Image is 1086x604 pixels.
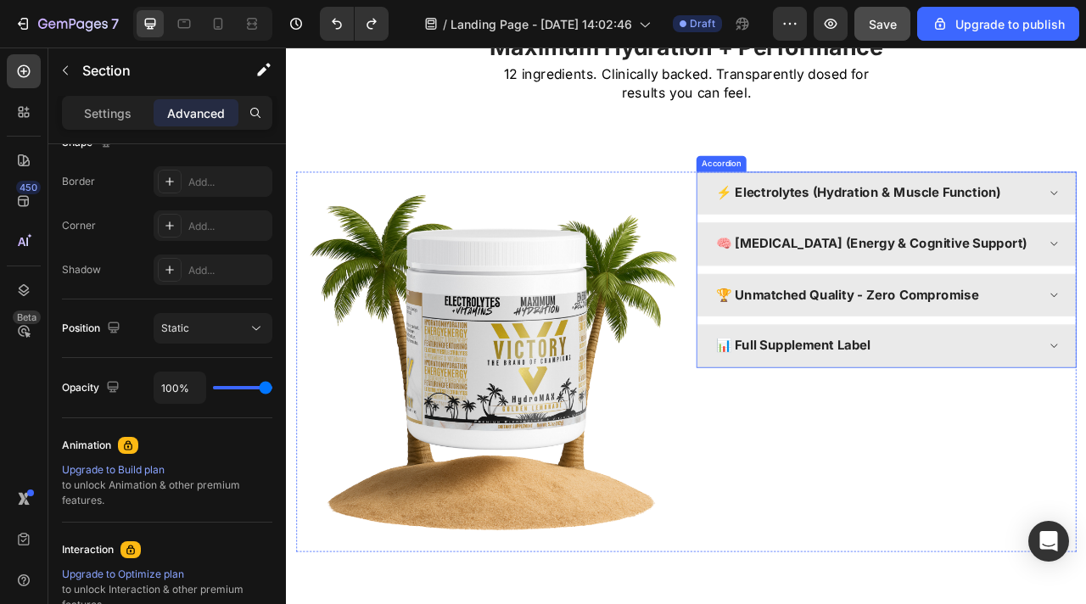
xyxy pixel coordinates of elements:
[546,173,910,198] p: ⚡ Electrolytes (Hydration & Muscle Function)
[62,174,95,189] div: Border
[62,542,114,557] div: Interaction
[62,567,272,582] div: Upgrade to Optimize plan
[854,7,910,41] button: Save
[62,218,96,233] div: Corner
[62,462,272,508] div: to unlock Animation & other premium features.
[111,14,119,34] p: 7
[932,15,1065,33] div: Upgrade to publish
[167,104,225,122] p: Advanced
[917,7,1079,41] button: Upgrade to publish
[546,238,943,262] p: 🧠 [MEDICAL_DATA] (Energy & Cognitive Support)
[188,219,268,234] div: Add...
[1028,521,1069,562] div: Open Intercom Messenger
[443,15,447,33] span: /
[13,310,41,324] div: Beta
[84,104,132,122] p: Settings
[188,263,268,278] div: Add...
[154,372,205,403] input: Auto
[546,303,881,327] p: 🏆 Unmatched Quality - Zero Compromise
[320,7,389,41] div: Undo/Redo
[525,140,582,155] div: Accordion
[154,313,272,344] button: Static
[62,462,272,478] div: Upgrade to Build plan
[690,16,715,31] span: Draft
[7,7,126,41] button: 7
[286,48,1086,604] iframe: Design area
[62,317,124,340] div: Position
[546,367,743,392] p: 📊 Full Supplement Label
[188,175,268,190] div: Add...
[62,262,101,277] div: Shadow
[62,438,111,453] div: Animation
[62,377,123,400] div: Opacity
[161,322,189,334] span: Static
[82,60,221,81] p: Section
[451,15,632,33] span: Landing Page - [DATE] 14:02:46
[16,181,41,194] div: 450
[869,17,897,31] span: Save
